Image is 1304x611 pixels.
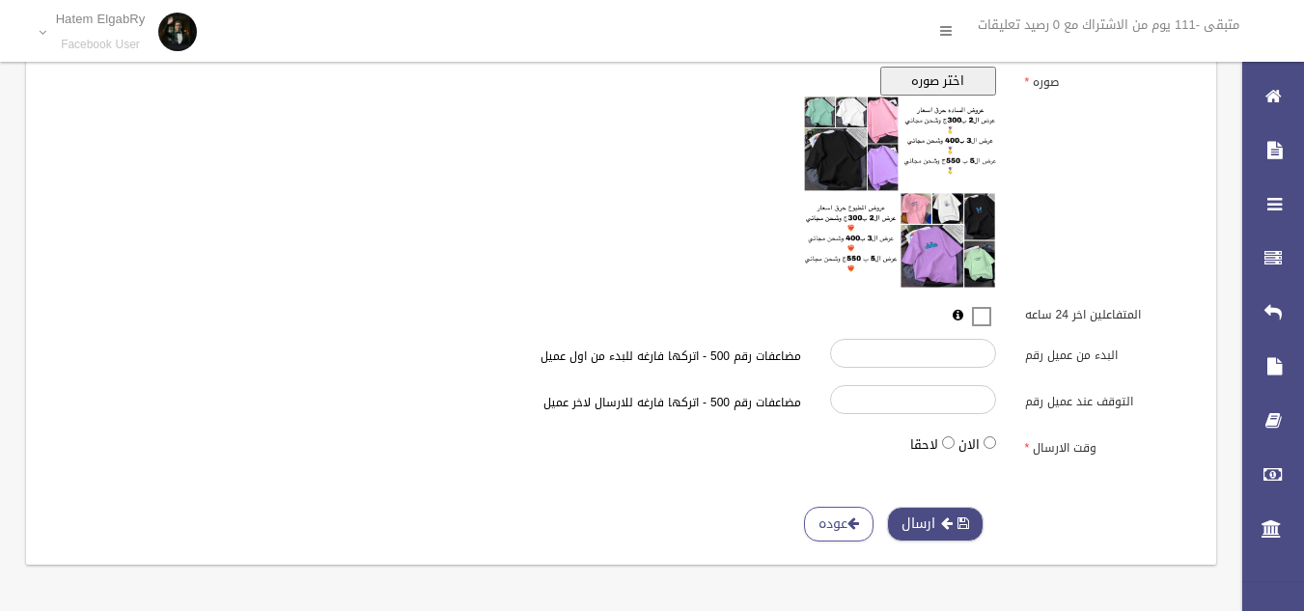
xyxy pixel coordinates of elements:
[1011,299,1206,326] label: المتفاعلين اخر 24 ساعه
[880,67,996,96] button: اختر صوره
[887,507,984,542] button: ارسال
[803,96,996,289] img: معاينه الصوره
[344,350,801,363] h6: مضاعفات رقم 500 - اتركها فارغه للبدء من اول عميل
[1011,385,1206,412] label: التوقف عند عميل رقم
[804,507,874,542] a: عوده
[910,433,938,457] label: لاحقا
[1011,67,1206,94] label: صوره
[958,433,980,457] label: الان
[344,397,801,409] h6: مضاعفات رقم 500 - اتركها فارغه للارسال لاخر عميل
[56,38,146,52] small: Facebook User
[1011,339,1206,366] label: البدء من عميل رقم
[1011,432,1206,459] label: وقت الارسال
[56,12,146,26] p: Hatem ElgabRy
